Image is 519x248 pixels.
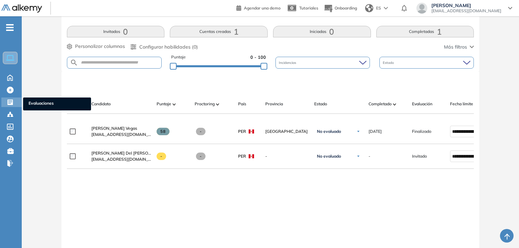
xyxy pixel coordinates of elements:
[91,156,151,162] span: [EMAIL_ADDRESS][DOMAIN_NAME]
[299,5,318,11] span: Tutoriales
[70,58,78,67] img: SEARCH_ALT
[170,26,268,37] button: Cuentas creadas1
[365,4,373,12] img: world
[369,101,392,107] span: Completado
[236,3,281,12] a: Agendar una demo
[324,1,357,16] button: Onboarding
[369,128,382,135] span: [DATE]
[369,153,370,159] span: -
[196,128,206,135] span: -
[67,43,125,50] button: Personalizar columnas
[275,57,370,69] div: Incidencias
[379,57,474,69] div: Estado
[450,101,473,107] span: Fecha límite
[157,128,170,135] span: 58
[431,3,501,8] span: [PERSON_NAME]
[314,101,327,107] span: Estado
[171,54,186,60] span: Puntaje
[383,60,395,65] span: Estado
[249,129,254,134] img: PER
[91,150,201,156] span: [PERSON_NAME] Del [PERSON_NAME] [PERSON_NAME]
[91,131,151,138] span: [EMAIL_ADDRESS][DOMAIN_NAME]
[356,154,360,158] img: Ícono de flecha
[279,60,298,65] span: Incidencias
[238,128,246,135] span: PER
[75,43,125,50] span: Personalizar columnas
[250,54,266,60] span: 0 - 100
[317,129,341,134] span: No evaluado
[412,153,427,159] span: Invitado
[6,27,14,28] i: -
[157,153,166,160] span: -
[91,125,151,131] a: [PERSON_NAME] Vegas
[157,101,171,107] span: Puntaje
[1,4,42,13] img: Logo
[238,101,246,107] span: País
[91,150,151,156] a: [PERSON_NAME] Del [PERSON_NAME] [PERSON_NAME]
[317,154,341,159] span: No evaluado
[238,153,246,159] span: PER
[91,101,111,107] span: Candidato
[412,128,431,135] span: Finalizado
[265,153,309,159] span: -
[444,43,474,51] button: Más filtros
[249,154,254,158] img: PER
[139,43,198,51] span: Configurar habilidades (0)
[29,100,86,108] span: Evaluaciones
[393,103,396,105] img: [missing "en.ARROW_ALT" translation]
[91,126,137,131] span: [PERSON_NAME] Vegas
[356,129,360,134] img: Ícono de flecha
[130,43,198,51] button: Configurar habilidades (0)
[244,5,281,11] span: Agendar una demo
[173,103,176,105] img: [missing "en.ARROW_ALT" translation]
[444,43,467,51] span: Más filtros
[384,7,388,10] img: arrow
[67,26,165,37] button: Invitados0
[431,8,501,14] span: [EMAIL_ADDRESS][DOMAIN_NAME]
[216,103,219,105] img: [missing "en.ARROW_ALT" translation]
[273,26,371,37] button: Iniciadas0
[265,128,309,135] span: [GEOGRAPHIC_DATA]
[335,5,357,11] span: Onboarding
[195,101,215,107] span: Proctoring
[265,101,283,107] span: Provincia
[412,101,432,107] span: Evaluación
[196,153,206,160] span: -
[376,5,381,11] span: ES
[376,26,474,37] button: Completadas1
